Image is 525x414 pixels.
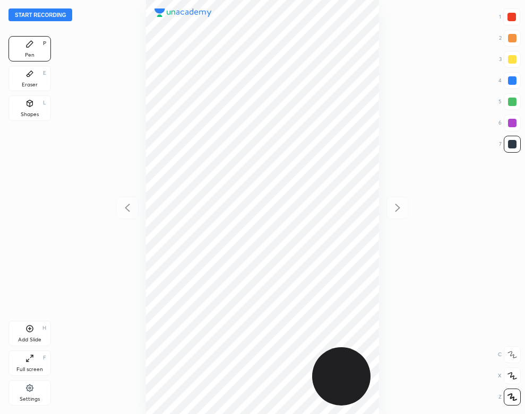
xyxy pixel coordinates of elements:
div: P [43,41,46,46]
div: F [43,355,46,360]
div: H [42,325,46,331]
div: E [43,71,46,76]
img: logo.38c385cc.svg [154,8,212,17]
div: 5 [498,93,521,110]
div: Z [498,389,521,406]
div: X [498,367,521,384]
div: Shapes [21,112,39,117]
button: Start recording [8,8,72,21]
div: 1 [499,8,520,25]
div: 2 [499,30,521,47]
div: 3 [499,51,521,68]
div: Settings [20,397,40,402]
div: Full screen [16,367,43,372]
div: 7 [499,136,521,153]
div: Pen [25,52,35,58]
div: Eraser [22,82,38,87]
div: 6 [498,114,521,131]
div: C [498,346,521,363]
div: Add Slide [18,337,41,342]
div: L [43,100,46,105]
div: 4 [498,72,521,89]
